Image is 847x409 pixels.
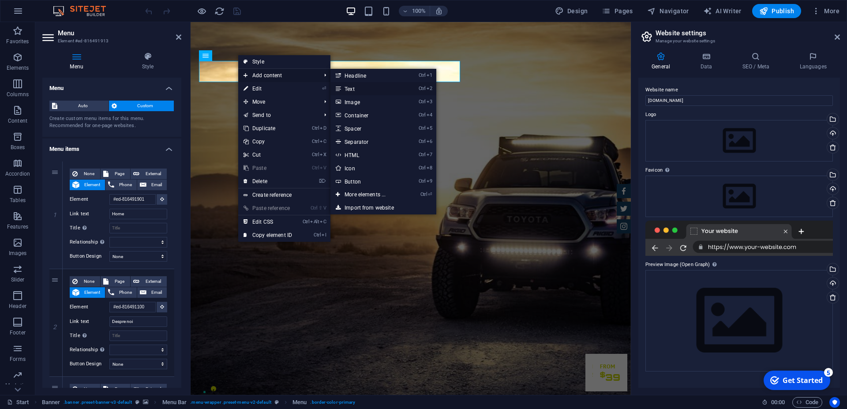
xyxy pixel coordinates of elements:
a: CtrlICopy element ID [238,229,297,242]
button: Click here to leave preview mode and continue editing [196,6,207,16]
span: . menu-wrapper .preset-menu-v2-default [190,397,271,408]
a: Ctrl7HTML [330,148,403,161]
i: Ctrl [419,125,426,131]
a: Click to cancel selection. Double-click to open Pages [7,397,29,408]
i: Ctrl [312,125,319,131]
button: None [70,384,100,394]
h3: Element #ed-816491913 [58,37,164,45]
i: This element contains a background [143,400,148,405]
h4: SEO / Meta [729,52,786,71]
span: Phone [117,287,134,298]
a: Ctrl5Spacer [330,122,403,135]
i: 3 [427,99,432,105]
i: X [320,152,326,158]
button: More [808,4,843,18]
label: Title [70,330,109,341]
span: AI Writer [703,7,742,15]
p: Accordion [5,170,30,177]
i: 1 [427,72,432,78]
a: CtrlAltCEdit CSS [238,215,297,229]
button: reload [214,6,225,16]
label: Button Design [70,251,109,262]
div: Create custom menu items for this menu. Recommended for one-page websites. [49,115,174,130]
i: ⏎ [322,86,326,91]
div: Select files from the file manager, stock photos, or upload file(s) [645,270,833,371]
i: Ctrl [312,152,319,158]
div: 5 [65,1,74,10]
button: 100% [399,6,430,16]
i: V [323,205,326,211]
span: Page [111,169,127,179]
i: 4 [427,112,432,118]
button: Navigator [644,4,693,18]
i: This element is a customizable preset [275,400,279,405]
a: Send to [238,109,317,122]
nav: breadcrumb [42,397,356,408]
span: Navigator [647,7,689,15]
label: Button Design [70,359,109,369]
span: External [142,384,164,394]
span: Custom [120,101,172,111]
span: External [142,276,164,287]
a: Ctrl⇧VPaste reference [238,202,297,215]
label: Favicon [645,165,833,176]
button: Code [792,397,822,408]
i: 9 [427,178,432,184]
p: Images [9,250,27,257]
button: Page [101,276,130,287]
a: CtrlDDuplicate [238,122,297,135]
p: Slider [11,276,25,283]
button: Phone [105,287,137,298]
button: Pages [598,4,636,18]
p: Content [8,117,27,124]
a: Ctrl6Separator [330,135,403,148]
i: Ctrl [312,165,319,171]
span: Auto [60,101,106,111]
div: Select files from the file manager, stock photos, or upload file(s) [645,120,833,161]
label: Relationship [70,237,109,248]
a: CtrlVPaste [238,161,297,175]
i: Reload page [214,6,225,16]
i: V [320,165,326,171]
label: Title [70,223,109,233]
i: Ctrl [419,178,426,184]
span: Element [82,180,102,190]
label: Element [70,302,109,312]
span: None [80,169,97,179]
input: Title [109,330,167,341]
p: Marketing [5,382,30,389]
label: Website name [645,85,833,95]
a: ⏎Edit [238,82,297,95]
button: Publish [752,4,801,18]
a: Ctrl2Text [330,82,403,95]
label: Link text [70,209,109,219]
i: Alt [310,219,319,225]
h2: Menu [58,29,181,37]
span: Publish [759,7,794,15]
i: Ctrl [420,191,427,197]
i: C [320,219,326,225]
i: Ctrl [419,152,426,158]
span: None [80,276,97,287]
i: Ctrl [419,165,426,171]
img: Editor Logo [51,6,117,16]
p: Features [7,223,28,230]
i: Ctrl [419,112,426,118]
button: External [131,384,167,394]
label: Element [70,194,109,205]
span: External [142,169,164,179]
h6: 100% [412,6,426,16]
i: Ctrl [419,72,426,78]
span: Code [796,397,818,408]
i: Ctrl [419,99,426,105]
a: Ctrl9Button [330,175,403,188]
i: 2 [427,86,432,91]
i: C [320,139,326,144]
input: Title [109,223,167,233]
div: Select files from the file manager, stock photos, or upload file(s) [645,176,833,217]
button: Auto [49,101,109,111]
span: Add content [238,69,317,82]
span: Click to select. Double-click to edit [292,397,307,408]
i: 5 [427,125,432,131]
a: Ctrl⏎More elements ... [330,188,403,201]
